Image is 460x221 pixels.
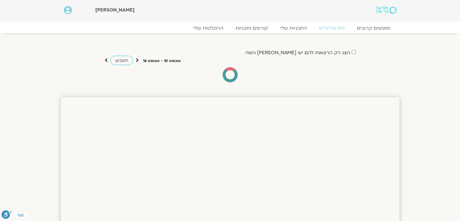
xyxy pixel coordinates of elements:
a: השבוע [110,56,133,65]
a: קורסים ותכניות [230,25,274,31]
span: השבוע [115,58,128,63]
label: הצג רק הרצאות להם יש [PERSON_NAME] גישה [245,50,350,55]
p: אוגוסט 10 - אוגוסט 16 [143,58,181,64]
span: [PERSON_NAME] [95,7,135,13]
a: התכניות שלי [274,25,313,31]
a: לוח שידורים [313,25,351,31]
a: מפגשים קרובים [351,25,396,31]
a: ההקלטות שלי [187,25,230,31]
nav: Menu [64,25,396,31]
